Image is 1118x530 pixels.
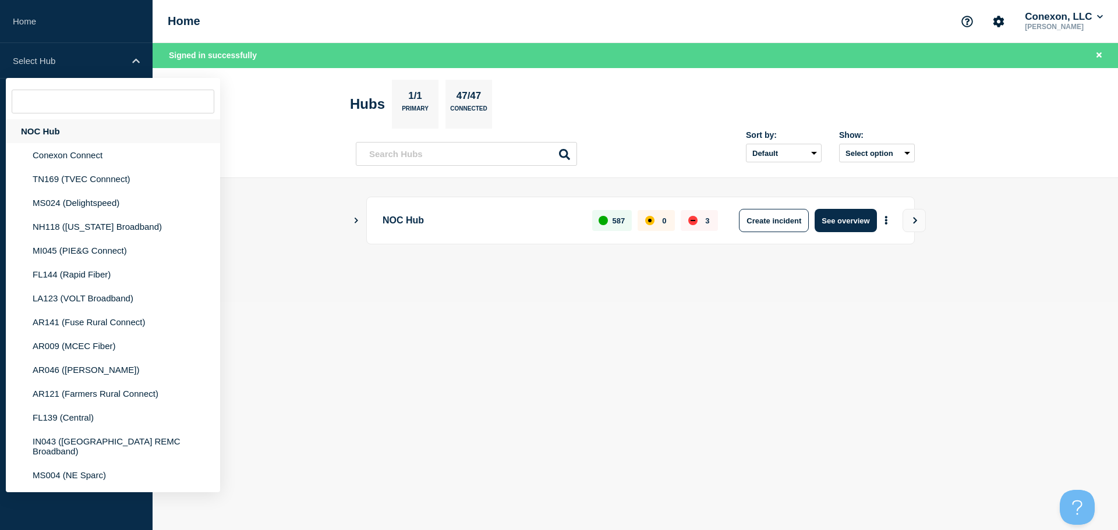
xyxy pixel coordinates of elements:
div: down [688,216,698,225]
button: Show Connected Hubs [353,216,359,225]
div: NOC Hub [6,119,220,143]
div: Sort by: [746,130,822,140]
li: MI045 (PIE&G Connect) [6,239,220,262]
div: Show: [839,130,915,140]
h1: Home [168,15,200,28]
button: Select option [839,144,915,162]
p: 47/47 [452,90,486,105]
li: TN169 (TVEC Connnect) [6,167,220,191]
li: AR046 ([PERSON_NAME]) [6,358,220,382]
button: Conexon, LLC [1023,11,1105,23]
p: Connected [450,105,487,118]
li: AR141 (Fuse Rural Connect) [6,310,220,334]
div: up [599,216,608,225]
li: IN043 ([GEOGRAPHIC_DATA] REMC Broadband) [6,429,220,463]
li: MS004 (NE Sparc) [6,463,220,487]
p: 1/1 [404,90,427,105]
li: MS024 (Delightspeed) [6,191,220,215]
iframe: Help Scout Beacon - Open [1060,490,1095,525]
li: AR009 (MCEC Fiber) [6,334,220,358]
p: 587 [613,216,625,225]
p: Select Hub [13,56,125,66]
p: [PERSON_NAME] [1023,23,1105,31]
button: Support [955,9,979,34]
button: More actions [879,210,894,232]
span: Signed in successfully [169,51,257,60]
button: Close banner [1092,49,1106,62]
button: Create incident [739,209,809,232]
li: AR121 (Farmers Rural Connect) [6,382,220,405]
div: affected [645,216,654,225]
li: Conexon Connect [6,143,220,167]
li: NH118 ([US_STATE] Broadband) [6,215,220,239]
input: Search Hubs [356,142,577,166]
p: 0 [662,216,666,225]
p: NOC Hub [383,209,579,232]
h2: Hubs [350,96,385,112]
button: Account settings [986,9,1011,34]
p: 3 [705,216,709,225]
li: LA123 (VOLT Broadband) [6,286,220,310]
button: See overview [815,209,876,232]
li: FL139 (Central) [6,405,220,429]
select: Sort by [746,144,822,162]
button: View [903,209,926,232]
p: Primary [402,105,429,118]
li: FL144 (Rapid Fiber) [6,262,220,286]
